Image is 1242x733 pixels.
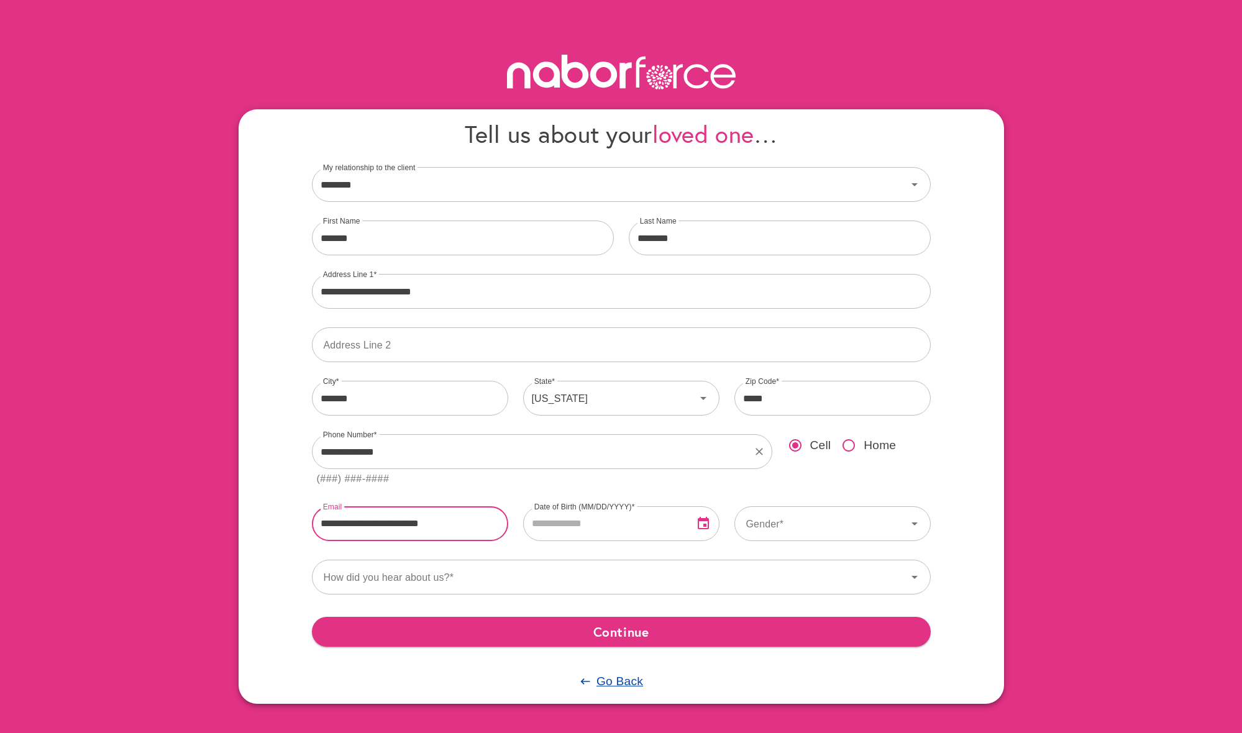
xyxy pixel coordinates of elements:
span: Home [864,437,896,455]
button: Open Date Picker [688,509,718,539]
span: Continue [322,621,921,643]
h4: Tell us about your … [312,119,931,148]
svg: Icon [907,516,922,531]
svg: Icon [907,570,922,585]
svg: Icon [907,177,922,192]
div: [US_STATE] [523,381,696,416]
span: loved one [652,118,754,150]
span: Cell [810,437,831,455]
svg: Icon [696,391,711,406]
div: (###) ###-#### [317,471,390,488]
button: Continue [312,617,931,647]
u: Go Back [596,675,643,688]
